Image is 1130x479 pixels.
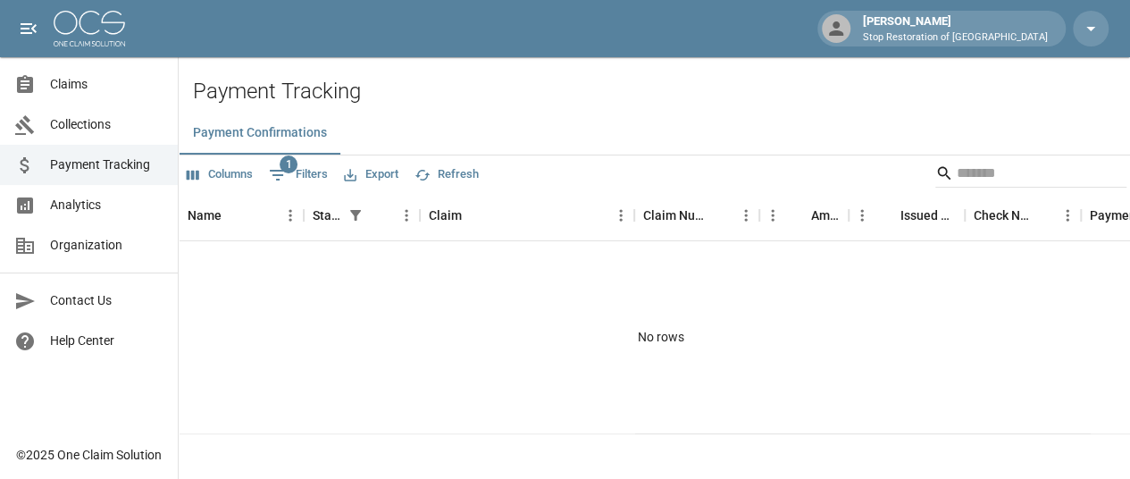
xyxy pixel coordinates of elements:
span: 1 [280,155,297,173]
button: open drawer [11,11,46,46]
button: Refresh [410,161,483,189]
button: Show filters [264,161,332,189]
button: Sort [707,203,732,228]
button: Payment Confirmations [179,112,341,155]
button: Sort [222,203,247,228]
span: Help Center [50,332,163,350]
button: Select columns [182,161,257,189]
div: Claim Number [634,190,759,240]
div: Check Number [965,190,1081,240]
div: Issued Date [900,190,956,240]
button: Menu [607,202,634,229]
div: [PERSON_NAME] [856,13,1055,45]
button: Menu [732,202,759,229]
div: Amount [811,190,840,240]
button: Show filters [343,203,368,228]
span: Collections [50,115,163,134]
div: © 2025 One Claim Solution [16,446,162,464]
h2: Payment Tracking [193,79,1130,105]
button: Sort [875,203,900,228]
div: Claim [420,190,634,240]
div: dynamic tabs [179,112,1130,155]
div: Search [935,159,1126,191]
button: Export [339,161,403,189]
div: Claim Number [643,190,707,240]
button: Sort [368,203,393,228]
button: Sort [786,203,811,228]
span: Claims [50,75,163,94]
div: Name [179,190,304,240]
button: Menu [277,202,304,229]
button: Menu [1054,202,1081,229]
span: Payment Tracking [50,155,163,174]
span: Analytics [50,196,163,214]
div: Check Number [974,190,1029,240]
span: Organization [50,236,163,255]
div: Claim [429,190,462,240]
button: Sort [462,203,487,228]
img: ocs-logo-white-transparent.png [54,11,125,46]
div: Status [313,190,343,240]
div: Issued Date [849,190,965,240]
div: Name [188,190,222,240]
div: Amount [759,190,849,240]
button: Menu [849,202,875,229]
div: 1 active filter [343,203,368,228]
div: Status [304,190,420,240]
button: Menu [759,202,786,229]
button: Menu [393,202,420,229]
button: Sort [1029,203,1054,228]
p: Stop Restoration of [GEOGRAPHIC_DATA] [863,30,1048,46]
span: Contact Us [50,291,163,310]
